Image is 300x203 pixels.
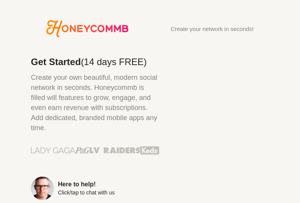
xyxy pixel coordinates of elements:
img: Keds [140,145,159,155]
a: Here to help!Click/tap to chat with us [31,177,159,200]
div: Click/tap to chat with us [58,190,115,195]
p: Create your own beautiful, modern social network in seconds. Honeycommb is filled will features t... [31,72,159,133]
div: Here to help! [58,181,115,188]
h2: Get Started [31,57,159,67]
span: (14 days FREE) [81,57,147,67]
img: Las Vegas Raiders [90,147,140,153]
a: Go to Honeycommb homepage [46,20,129,37]
img: Lady Gaga [31,145,75,156]
img: Sean [31,177,54,200]
img: Procter & Gamble [75,147,90,153]
svg: Honeycommb [46,20,129,37]
div: Create your network in seconds! [171,26,254,32]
